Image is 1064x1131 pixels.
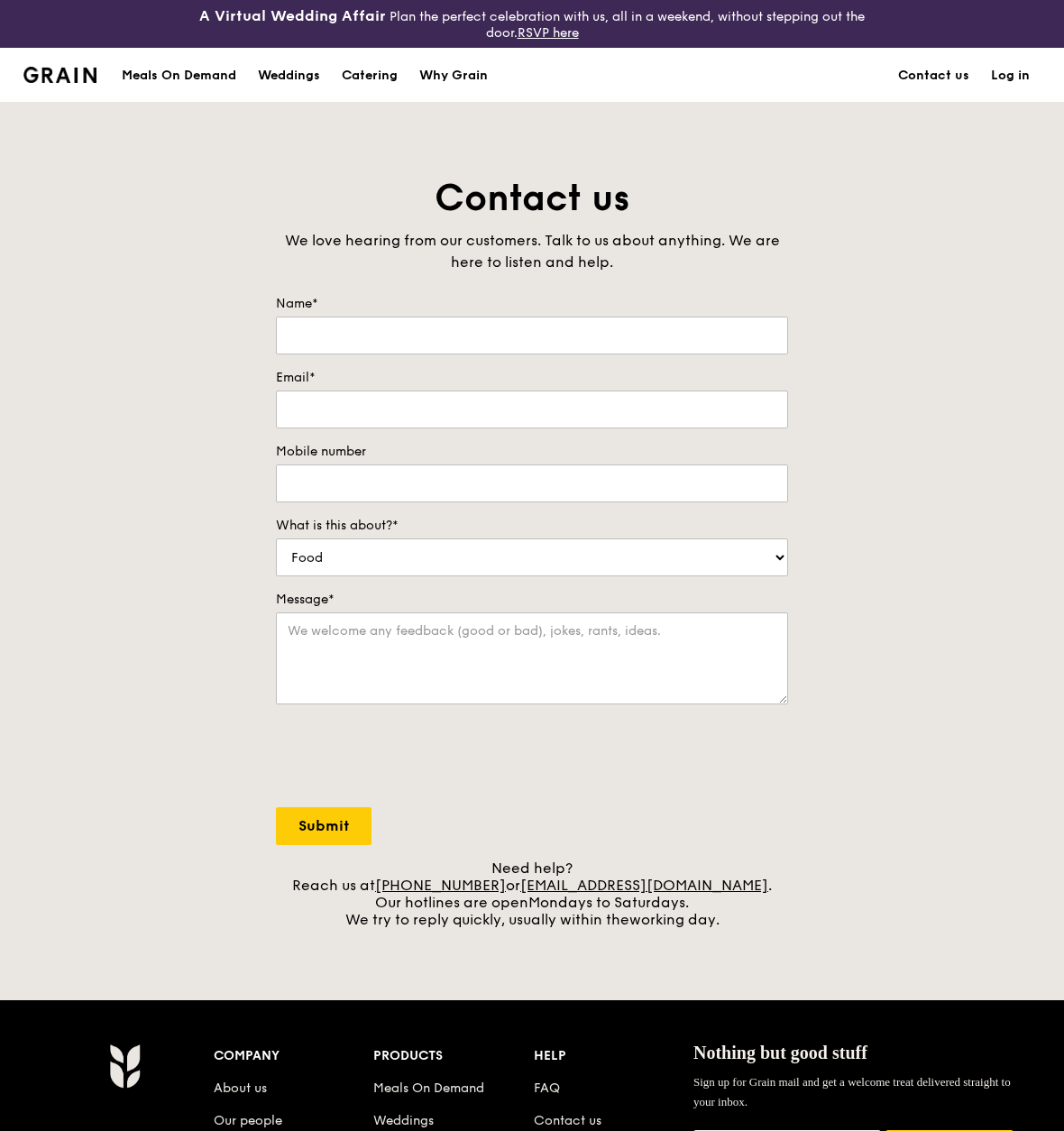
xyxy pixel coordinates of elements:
a: GrainGrain [23,47,96,101]
label: Name* [276,295,788,313]
a: Log in [980,49,1041,103]
input: Submit [276,807,371,845]
label: What is this about?* [276,517,788,535]
img: Grain [23,67,96,83]
span: Mondays to Saturdays. [528,894,689,911]
div: Company [214,1044,373,1069]
div: We love hearing from our customers. Talk to us about anything. We are here to listen and help. [276,230,788,273]
a: Contact us [887,49,980,103]
h3: A Virtual Wedding Affair [199,7,386,25]
div: Products [373,1044,533,1069]
span: Nothing but good stuff [693,1043,867,1062]
div: Help [534,1044,693,1069]
label: Mobile number [276,443,788,461]
span: working day. [629,911,720,928]
img: Grain [109,1044,141,1089]
iframe: reCAPTCHA [276,722,550,793]
a: Meals On Demand [373,1080,484,1096]
span: Sign up for Grain mail and get a welcome treat delivered straight to your inbox. [693,1075,1011,1108]
a: About us [214,1080,267,1096]
a: Why Grain [408,49,499,103]
a: [PHONE_NUMBER] [375,877,506,894]
div: Need help? Reach us at or . Our hotlines are open We try to reply quickly, usually within the [276,860,788,928]
h1: Contact us [276,174,788,223]
div: Catering [342,49,398,103]
a: Weddings [247,49,331,103]
a: RSVP here [518,25,579,41]
label: Email* [276,369,788,387]
a: Weddings [373,1113,434,1128]
a: FAQ [534,1080,560,1096]
a: Our people [214,1113,282,1128]
a: Catering [331,49,408,103]
a: Contact us [534,1113,601,1128]
div: Why Grain [419,49,488,103]
div: Plan the perfect celebration with us, all in a weekend, without stepping out the door. [178,7,887,41]
div: Meals On Demand [122,49,236,103]
a: [EMAIL_ADDRESS][DOMAIN_NAME] [520,877,768,894]
div: Weddings [258,49,320,103]
label: Message* [276,591,788,609]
